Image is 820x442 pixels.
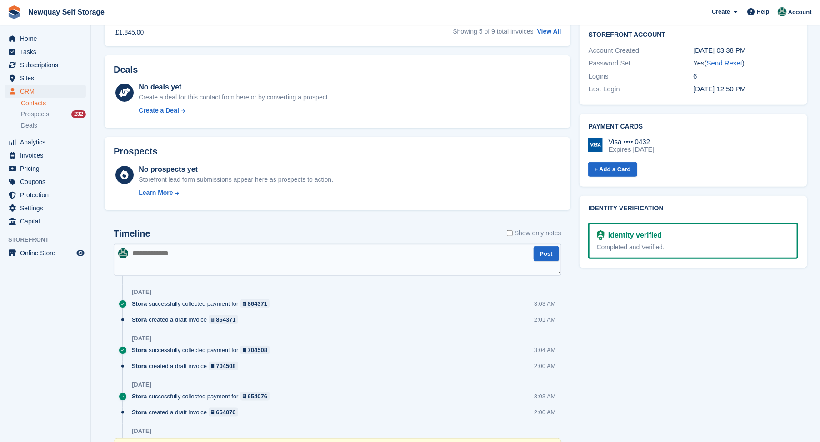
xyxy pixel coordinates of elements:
[20,175,75,188] span: Coupons
[5,45,86,58] a: menu
[209,362,238,370] a: 704508
[5,85,86,98] a: menu
[114,228,150,239] h2: Timeline
[114,65,138,75] h2: Deals
[609,138,655,146] div: Visa •••• 0432
[534,392,556,401] div: 3:03 AM
[507,228,561,238] label: Show only notes
[20,162,75,175] span: Pricing
[132,315,243,324] div: created a draft invoice
[115,28,144,37] div: £1,845.00
[75,248,86,258] a: Preview store
[20,72,75,84] span: Sites
[132,315,147,324] span: Stora
[5,32,86,45] a: menu
[139,175,333,184] div: Storefront lead form submissions appear here as prospects to action.
[589,30,798,39] h2: Storefront Account
[20,149,75,162] span: Invoices
[609,145,655,154] div: Expires [DATE]
[534,315,556,324] div: 2:01 AM
[216,408,235,417] div: 654076
[118,248,128,258] img: JON
[534,408,556,417] div: 2:00 AM
[209,408,238,417] a: 654076
[132,427,151,435] div: [DATE]
[21,110,49,119] span: Prospects
[20,136,75,149] span: Analytics
[537,28,561,35] a: View All
[5,175,86,188] a: menu
[589,58,694,69] div: Password Set
[132,288,151,296] div: [DATE]
[534,362,556,370] div: 2:00 AM
[248,346,267,354] div: 704508
[5,215,86,228] a: menu
[453,28,533,35] span: Showing 5 of 9 total invoices
[5,162,86,175] a: menu
[589,205,798,212] h2: Identity verification
[132,335,151,342] div: [DATE]
[20,59,75,71] span: Subscriptions
[248,299,267,308] div: 864371
[132,392,274,401] div: successfully collected payment for
[216,362,235,370] div: 704508
[139,106,179,115] div: Create a Deal
[5,136,86,149] a: menu
[240,299,270,308] a: 864371
[20,215,75,228] span: Capital
[534,299,556,308] div: 3:03 AM
[132,346,147,354] span: Stora
[597,243,790,252] div: Completed and Verified.
[132,299,147,308] span: Stora
[5,149,86,162] a: menu
[20,85,75,98] span: CRM
[778,7,787,16] img: JON
[240,346,270,354] a: 704508
[139,188,333,198] a: Learn More
[589,84,694,94] div: Last Login
[693,71,798,82] div: 6
[114,146,158,157] h2: Prospects
[21,121,86,130] a: Deals
[5,247,86,259] a: menu
[588,138,603,152] img: Visa Logo
[507,228,513,238] input: Show only notes
[132,381,151,388] div: [DATE]
[139,164,333,175] div: No prospects yet
[71,110,86,118] div: 232
[248,392,267,401] div: 654076
[139,82,329,93] div: No deals yet
[5,59,86,71] a: menu
[132,408,243,417] div: created a draft invoice
[5,189,86,201] a: menu
[605,230,662,241] div: Identity verified
[21,121,37,130] span: Deals
[20,32,75,45] span: Home
[132,362,243,370] div: created a draft invoice
[534,246,559,261] button: Post
[589,45,694,56] div: Account Created
[240,392,270,401] a: 654076
[20,202,75,214] span: Settings
[25,5,108,20] a: Newquay Self Storage
[21,99,86,108] a: Contacts
[589,123,798,130] h2: Payment cards
[788,8,812,17] span: Account
[5,72,86,84] a: menu
[588,162,637,177] a: + Add a Card
[693,58,798,69] div: Yes
[132,392,147,401] span: Stora
[216,315,235,324] div: 864371
[20,247,75,259] span: Online Store
[20,189,75,201] span: Protection
[693,45,798,56] div: [DATE] 03:38 PM
[589,71,694,82] div: Logins
[139,93,329,102] div: Create a deal for this contact from here or by converting a prospect.
[705,59,745,67] span: ( )
[8,235,90,244] span: Storefront
[132,362,147,370] span: Stora
[20,45,75,58] span: Tasks
[132,299,274,308] div: successfully collected payment for
[707,59,742,67] a: Send Reset
[139,188,173,198] div: Learn More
